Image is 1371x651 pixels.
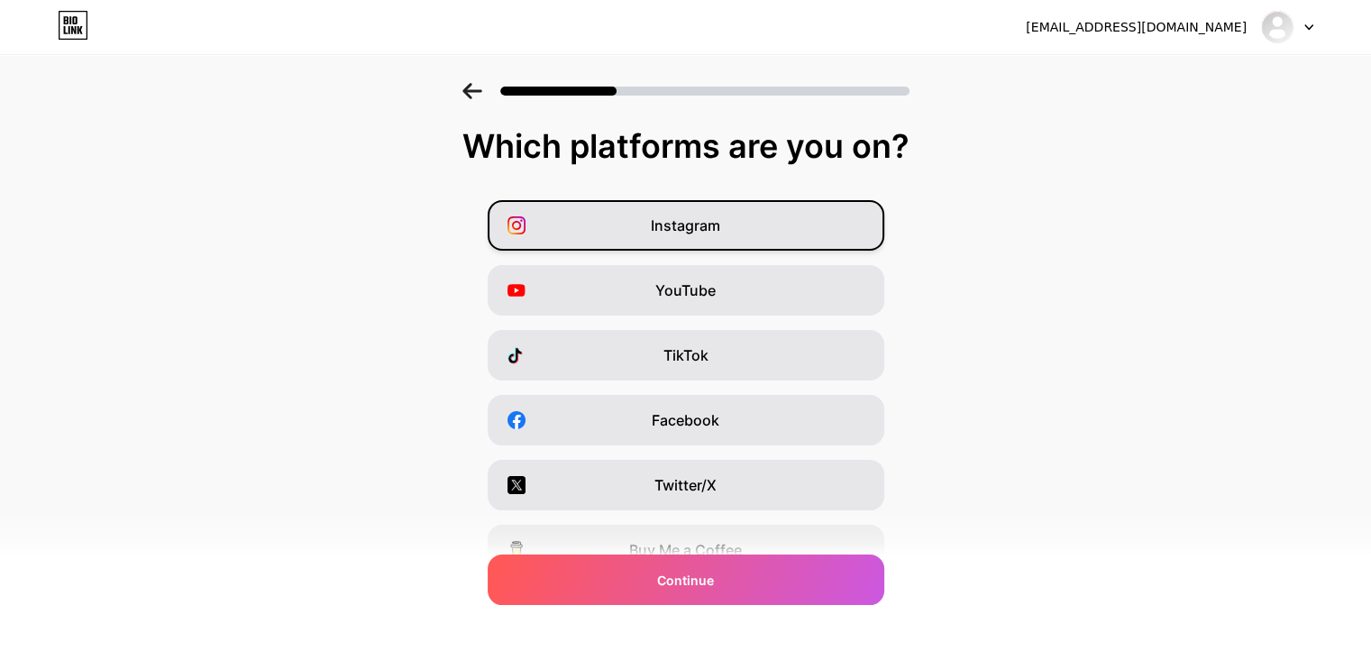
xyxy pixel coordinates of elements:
span: Twitter/X [654,474,717,496]
img: Dilmurod Tangirov [1260,10,1294,44]
div: Which platforms are you on? [18,128,1353,164]
span: YouTube [655,280,716,301]
span: Buy Me a Coffee [629,539,742,561]
div: [EMAIL_ADDRESS][DOMAIN_NAME] [1026,18,1247,37]
span: Instagram [651,215,720,236]
span: TikTok [663,344,708,366]
span: Snapchat [653,604,718,626]
span: Facebook [652,409,719,431]
span: Continue [657,571,714,590]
